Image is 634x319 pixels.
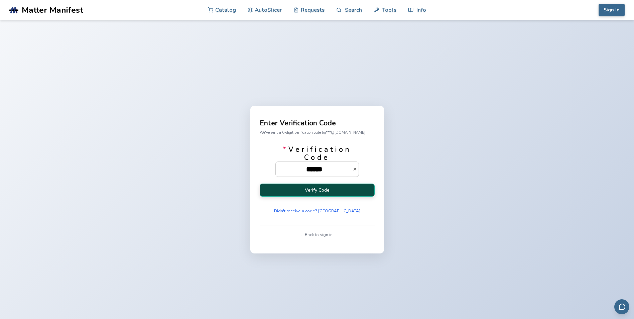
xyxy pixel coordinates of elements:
[276,162,353,177] input: *Verification Code
[353,167,359,172] button: *Verification Code
[260,129,375,136] p: We've sent a 6-digit verification code to j***@[DOMAIN_NAME]
[22,5,83,15] span: Matter Manifest
[272,206,363,216] button: Didn't receive a code? [GEOGRAPHIC_DATA]
[275,145,359,177] label: Verification Code
[614,299,629,314] button: Send feedback via email
[599,4,625,16] button: Sign In
[260,120,375,127] p: Enter Verification Code
[260,184,375,197] button: Verify Code
[299,230,335,239] button: ← Back to sign in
